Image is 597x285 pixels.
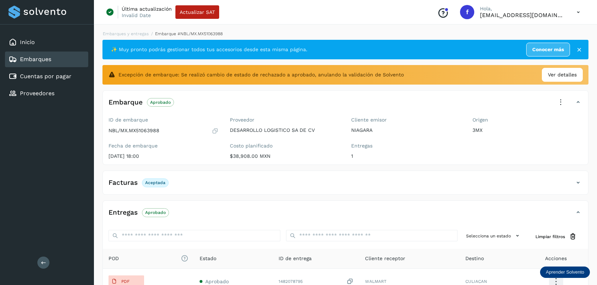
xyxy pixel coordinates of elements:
[230,153,340,159] p: $38,908.00 MXN
[109,209,138,217] h4: Entregas
[351,127,461,133] p: NIAGARA
[535,233,565,240] span: Limpiar filtros
[111,46,307,53] span: ✨ Muy pronto podrás gestionar todos tus accesorios desde esta misma página.
[109,179,138,187] h4: Facturas
[180,10,215,15] span: Actualizar SAT
[103,31,149,36] a: Embarques y entregas
[145,180,165,185] p: Aceptada
[540,267,590,278] div: Aprender Solvento
[546,269,584,275] p: Aprender Solvento
[109,117,218,123] label: ID de embarque
[122,6,172,12] p: Última actualización
[5,69,88,84] div: Cuentas por pagar
[472,117,582,123] label: Origen
[109,98,143,107] h4: Embarque
[145,210,166,215] p: Aprobado
[530,230,582,243] button: Limpiar filtros
[526,43,570,57] a: Conocer más
[109,255,188,262] span: POD
[5,34,88,50] div: Inicio
[103,177,588,194] div: FacturasAceptada
[150,100,171,105] p: Aprobado
[230,117,340,123] label: Proveedor
[205,279,229,284] span: Aprobado
[20,90,54,97] a: Proveedores
[480,12,565,18] p: fepadilla@niagarawater.com
[365,255,405,262] span: Cliente receptor
[463,230,524,242] button: Selecciona un estado
[20,73,72,80] a: Cuentas por pagar
[230,143,340,149] label: Costo planificado
[109,153,218,159] p: [DATE] 18:00
[351,153,461,159] p: 1
[109,143,218,149] label: Fecha de embarque
[109,128,159,134] p: NBL/MX.MX51063988
[351,117,461,123] label: Cliente emisor
[472,127,582,133] p: 3MX
[122,12,151,18] p: Invalid Date
[103,96,588,114] div: EmbarqueAprobado
[200,255,216,262] span: Estado
[20,56,51,63] a: Embarques
[175,5,219,19] button: Actualizar SAT
[5,52,88,67] div: Embarques
[155,31,223,36] span: Embarque #NBL/MX.MX51063988
[230,127,340,133] p: DESARROLLO LOGISTICO SA DE CV
[465,255,484,262] span: Destino
[480,6,565,12] p: Hola,
[279,255,312,262] span: ID de entrega
[351,143,461,149] label: Entregas
[121,279,130,284] p: PDF
[548,71,577,79] span: Ver detalles
[118,71,404,79] span: Excepción de embarque: Se realizó cambio de estado de rechazado a aprobado, anulando la validació...
[20,39,35,45] a: Inicio
[545,255,567,262] span: Acciones
[102,31,588,37] nav: breadcrumb
[103,206,588,224] div: EntregasAprobado
[5,86,88,101] div: Proveedores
